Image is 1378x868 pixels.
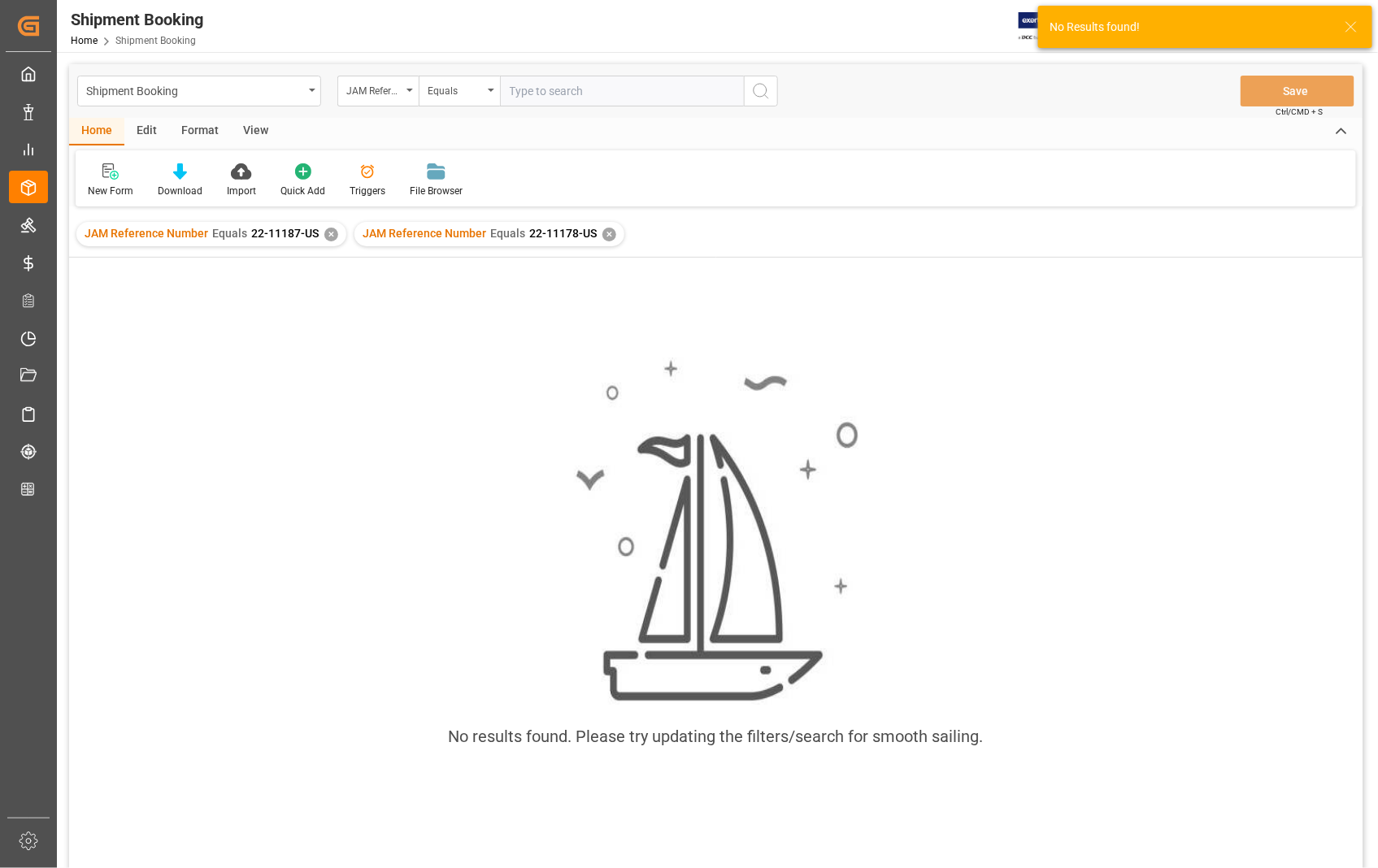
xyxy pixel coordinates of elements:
button: Save [1241,76,1354,106]
div: New Form [88,184,133,198]
div: Quick Add [280,184,325,198]
div: Equals [428,80,483,98]
div: ✕ [602,228,616,241]
span: JAM Reference Number [85,227,208,240]
button: open menu [77,76,321,106]
div: Home [69,118,124,145]
img: Exertis%20JAM%20-%20Email%20Logo.jpg_1722504956.jpg [1019,12,1075,41]
div: No results found. Please try updating the filters/search for smooth sailing. [449,724,984,749]
span: JAM Reference Number [363,227,486,240]
div: Shipment Booking [71,7,203,32]
div: Edit [124,118,169,145]
img: smooth_sailing.jpeg [574,358,859,705]
div: Triggers [350,184,385,198]
div: JAM Reference Number [346,80,402,98]
span: 22-11187-US [251,227,319,240]
div: File Browser [410,184,463,198]
div: Download [158,184,202,198]
span: 22-11178-US [529,227,597,240]
button: open menu [419,76,500,106]
input: Type to search [500,76,744,106]
span: Equals [212,227,247,240]
div: View [231,118,280,145]
span: Ctrl/CMD + S [1276,106,1324,118]
div: Format [169,118,231,145]
button: open menu [337,76,419,106]
div: No Results found! [1050,19,1329,36]
a: Home [71,35,98,46]
div: ✕ [324,228,338,241]
span: Equals [490,227,525,240]
div: Import [227,184,256,198]
button: search button [744,76,778,106]
div: Shipment Booking [86,80,303,100]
